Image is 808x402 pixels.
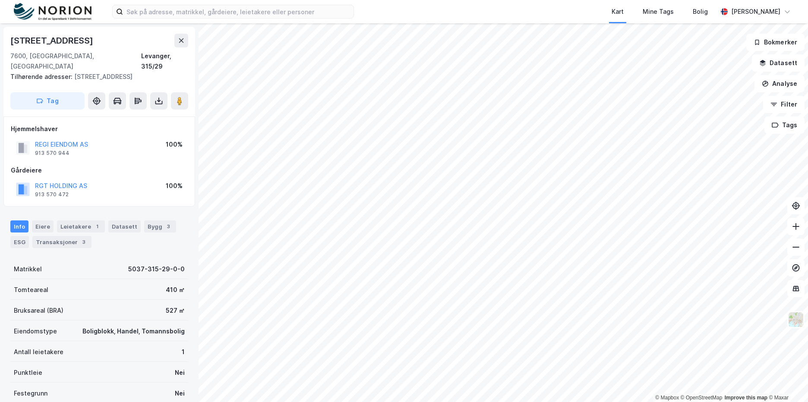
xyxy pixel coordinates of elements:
[10,73,74,80] span: Tilhørende adresser:
[765,361,808,402] iframe: Chat Widget
[752,54,805,72] button: Datasett
[14,264,42,274] div: Matrikkel
[10,72,181,82] div: [STREET_ADDRESS]
[141,51,188,72] div: Levanger, 315/29
[746,34,805,51] button: Bokmerker
[612,6,624,17] div: Kart
[681,395,723,401] a: OpenStreetMap
[57,220,105,232] div: Leietakere
[32,220,54,232] div: Eiere
[166,285,185,295] div: 410 ㎡
[11,124,188,134] div: Hjemmelshaver
[763,96,805,113] button: Filter
[731,6,780,17] div: [PERSON_NAME]
[788,311,804,328] img: Z
[182,347,185,357] div: 1
[166,305,185,316] div: 527 ㎡
[655,395,679,401] a: Mapbox
[754,75,805,92] button: Analyse
[164,222,173,231] div: 3
[35,191,69,198] div: 913 570 472
[10,236,29,248] div: ESG
[123,5,353,18] input: Søk på adresse, matrikkel, gårdeiere, leietakere eller personer
[35,150,69,157] div: 913 570 944
[144,220,176,232] div: Bygg
[166,139,183,150] div: 100%
[166,181,183,191] div: 100%
[725,395,767,401] a: Improve this map
[11,165,188,176] div: Gårdeiere
[643,6,674,17] div: Mine Tags
[93,222,101,231] div: 1
[175,388,185,399] div: Nei
[128,264,185,274] div: 5037-315-29-0-0
[10,220,28,232] div: Info
[765,361,808,402] div: Kontrollprogram for chat
[10,51,141,72] div: 7600, [GEOGRAPHIC_DATA], [GEOGRAPHIC_DATA]
[108,220,141,232] div: Datasett
[14,3,92,21] img: norion-logo.80e7a08dc31c2e691866.png
[10,34,95,47] div: [STREET_ADDRESS]
[79,238,88,246] div: 3
[14,347,63,357] div: Antall leietakere
[14,326,57,336] div: Eiendomstype
[32,236,92,248] div: Transaksjoner
[693,6,708,17] div: Bolig
[14,305,63,316] div: Bruksareal (BRA)
[14,388,47,399] div: Festegrunn
[14,367,42,378] div: Punktleie
[764,116,805,134] button: Tags
[10,92,85,110] button: Tag
[82,326,185,336] div: Boligblokk, Handel, Tomannsbolig
[14,285,48,295] div: Tomteareal
[175,367,185,378] div: Nei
